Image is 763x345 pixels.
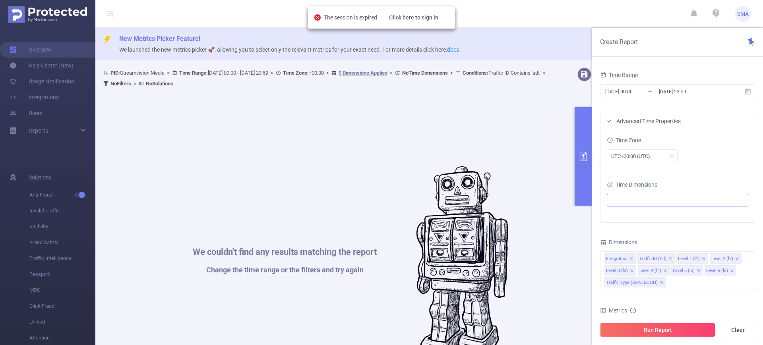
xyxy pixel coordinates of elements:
b: No Time Dimensions [402,70,448,76]
span: Anti-Fraud [29,187,95,203]
span: Reports [29,127,48,134]
a: Usage Notification [10,73,74,89]
i: icon: right [607,119,612,123]
div: Integration [606,254,627,264]
input: End date [658,86,722,97]
b: Time Range: [179,70,208,76]
input: filter select [609,195,610,205]
span: The session is expired. [324,14,449,21]
u: 9 Dimensions Applied [339,70,387,76]
b: Time Zone: [283,70,309,76]
span: Visibility [29,219,95,235]
button: Clear [721,323,755,337]
span: Solutions [29,170,52,185]
i: icon: close [668,257,672,262]
i: icon: info-circle [630,308,636,313]
div: Level 6 (l6) [706,266,728,276]
i: icon: close-circle [314,14,321,21]
li: Traffic Type (SSAI, DOOH) [604,277,666,287]
li: Level 6 (l6) [705,265,736,276]
i: icon: close [660,281,664,285]
i: icon: close [697,269,701,274]
a: Integrations [10,89,59,105]
span: Time Range [600,72,638,78]
span: > [324,70,331,76]
span: Passport [29,266,95,282]
i: icon: close [630,269,634,274]
span: Brand Safety [29,235,95,251]
span: > [448,70,455,76]
span: > [165,70,172,76]
span: SMA [737,6,749,22]
div: Traffic Type (SSAI, DOOH) [606,278,658,288]
span: Unified [29,314,95,330]
span: > [387,70,395,76]
input: Start date [604,86,669,97]
h1: We couldn't find any results matching the report [193,248,377,256]
li: Integration [604,253,636,264]
span: New Metrics Picker Feature! [119,35,200,42]
i: icon: down [670,154,674,160]
span: > [268,70,276,76]
b: Conditions : [463,70,488,76]
div: Level 1 (l1) [678,254,700,264]
li: Level 2 (l2) [710,253,742,264]
i: icon: close [629,257,633,262]
span: Invalid Traffic [29,203,95,219]
div: Level 2 (l2) [711,254,733,264]
button: Run Report [600,323,715,337]
div: Level 5 (l5) [673,266,695,276]
b: No Filters [110,81,131,87]
span: Dimensions [600,239,637,245]
span: > [540,70,548,76]
b: PID: [110,70,120,76]
span: Traffic Intelligence [29,251,95,266]
div: Level 4 (l4) [639,266,661,276]
span: > [131,81,139,87]
i: icon: close [735,257,739,262]
div: Traffic ID (tid) [639,254,666,264]
a: Help Center (New) [10,58,74,73]
a: Users [10,105,43,121]
button: Click here to sign in [379,10,449,25]
a: Reports [29,123,48,139]
i: icon: close [730,269,734,274]
i: icon: close [663,269,667,274]
span: Click Fraud [29,298,95,314]
b: No Solutions [146,81,173,87]
li: Level 5 (l5) [671,265,703,276]
span: We launched the new metrics picker 🚀, allowing you to select only the relevant metrics for your e... [119,46,459,53]
span: Time Zone [607,137,641,143]
span: MRC [29,282,95,298]
h1: Change the time range or the filters and try again [193,266,377,274]
a: docs [447,46,459,53]
span: Streamvision Media [DATE] 00:00 - [DATE] 23:59 +00:00 [103,70,548,87]
a: Overview [10,42,51,58]
img: Protected Media [8,6,87,23]
i: icon: thunderbolt [103,36,111,44]
i: icon: user [103,70,110,75]
span: Create Report [600,38,638,46]
div: icon: rightAdvanced Time Properties [600,114,755,128]
span: Metrics [600,307,627,314]
li: Level 1 (l1) [676,253,708,264]
i: icon: close [702,257,706,262]
li: Traffic ID (tid) [637,253,675,264]
div: Level 3 (l3) [606,266,628,276]
div: UTC+00:00 (UTC) [611,150,656,163]
span: Time Dimensions [607,181,657,188]
li: Level 4 (l4) [638,265,670,276]
li: Level 3 (l3) [604,265,636,276]
span: Traffic ID Contains 'adt' [463,70,540,76]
